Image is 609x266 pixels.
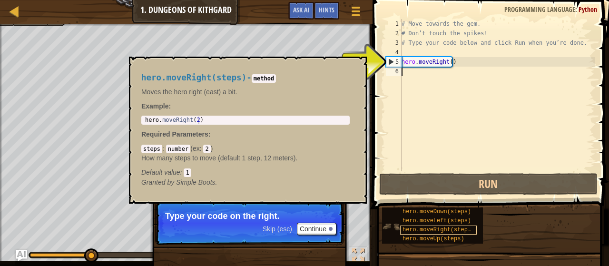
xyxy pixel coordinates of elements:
div: 4 [386,48,402,57]
button: Show game menu [344,2,368,24]
button: Ask AI [288,2,314,20]
code: method [252,74,276,83]
p: How many steps to move (default 1 step, 12 meters). [141,153,350,163]
em: Simple Boots. [141,178,217,186]
span: Granted by [141,178,176,186]
div: 6 [386,67,402,76]
span: hero.moveRight(steps) [403,227,474,233]
div: ( ) [141,144,350,177]
span: : [575,5,579,14]
span: Default value [141,168,180,176]
div: 1 [386,19,402,29]
span: Ask AI [293,5,309,14]
span: ex [193,145,200,152]
span: Hints [319,5,334,14]
div: 2 [386,29,402,38]
button: Continue [297,223,336,235]
code: 1 [184,168,191,177]
code: number [166,145,190,153]
code: 2 [203,145,210,153]
span: hero.moveRight(steps) [141,73,246,82]
span: : [162,145,166,152]
span: : [208,130,211,138]
div: 3 [386,38,402,48]
span: : [180,168,184,176]
span: Python [579,5,597,14]
span: hero.moveDown(steps) [403,208,471,215]
span: hero.moveUp(steps) [403,236,464,242]
button: Ask AI [16,250,27,261]
p: Moves the hero right (east) a bit. [141,87,350,97]
span: hero.moveLeft(steps) [403,217,471,224]
div: 5 [386,57,402,67]
p: Type your code on the right. [165,211,334,221]
code: steps [141,145,162,153]
h4: - [141,73,350,82]
button: Toggle fullscreen [349,246,368,266]
strong: : [141,102,171,110]
span: Programming language [504,5,575,14]
span: Skip (esc) [263,225,292,233]
span: Example [141,102,169,110]
span: Required Parameters [141,130,208,138]
span: : [200,145,204,152]
img: portrait.png [382,217,400,236]
button: Run [379,173,598,195]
